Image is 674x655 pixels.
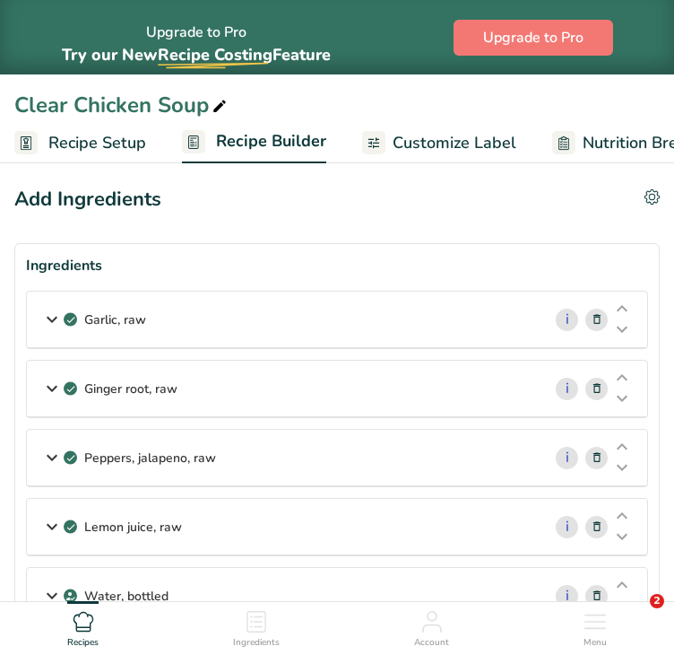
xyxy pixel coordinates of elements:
p: Garlic, raw [84,310,146,329]
span: Customize Label [393,131,516,155]
a: i [556,447,578,469]
div: Water, bottled i [27,568,647,624]
p: Lemon juice, raw [84,518,182,537]
p: Water, bottled [84,587,168,606]
span: Menu [583,636,607,650]
a: Recipes [67,602,99,651]
a: Customize Label [362,123,516,163]
span: Recipe Setup [48,131,146,155]
div: Garlic, raw i [27,292,647,348]
div: Peppers, jalapeno, raw i [27,430,647,486]
span: Recipe Costing [158,44,272,65]
p: Ginger root, raw [84,380,177,398]
div: Add Ingredients [14,185,161,214]
button: Upgrade to Pro [454,20,613,56]
span: 2 [650,594,664,608]
a: Recipe Builder [182,121,326,164]
a: Ingredients [233,602,280,651]
span: Upgrade to Pro [483,27,583,48]
div: Clear Chicken Soup [14,89,230,121]
a: Account [414,602,449,651]
p: Peppers, jalapeno, raw [84,449,216,467]
span: Recipe Builder [216,129,326,153]
a: i [556,516,578,538]
div: Lemon juice, raw i [27,499,647,555]
div: Ginger root, raw i [27,361,647,417]
div: Ingredients [26,255,648,276]
a: i [556,309,578,331]
span: Account [414,636,449,650]
a: Recipe Setup [14,123,146,163]
iframe: Intercom live chat [613,594,656,637]
span: Try our New Feature [62,44,331,65]
div: Upgrade to Pro [62,7,331,67]
a: i [556,378,578,400]
span: Recipes [67,636,99,650]
a: i [556,585,578,607]
span: Ingredients [233,636,280,650]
